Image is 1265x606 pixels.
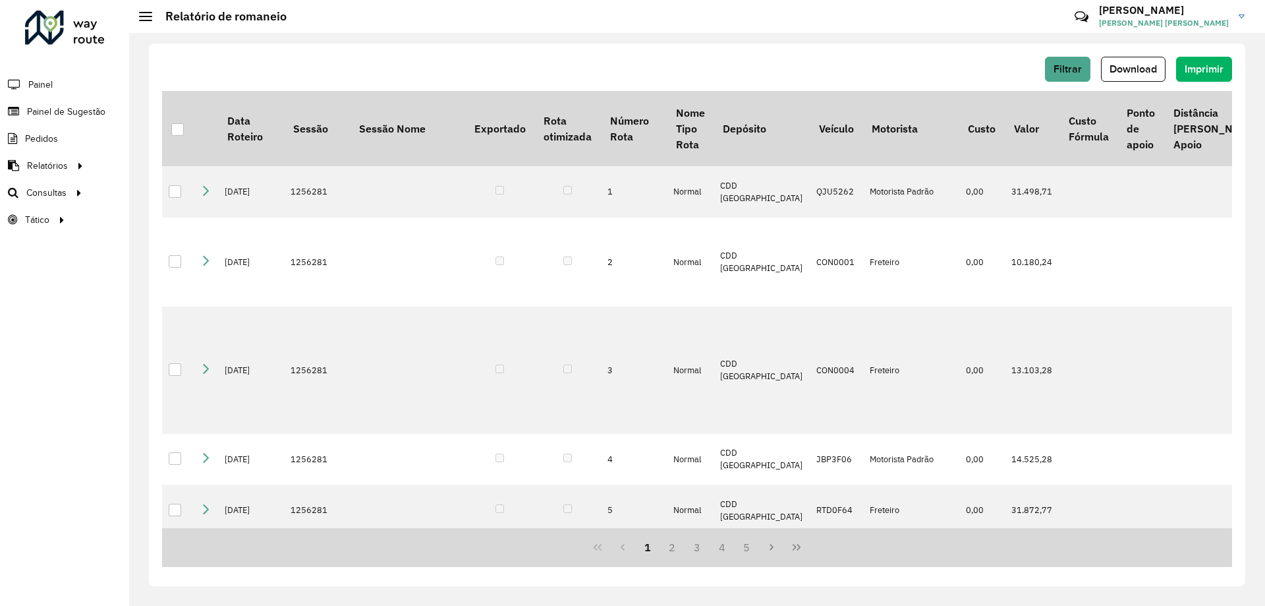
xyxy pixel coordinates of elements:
[28,78,53,92] span: Painel
[735,535,760,560] button: 5
[667,91,714,166] th: Nome Tipo Rota
[152,9,287,24] h2: Relatório de romaneio
[218,307,284,434] td: [DATE]
[26,186,67,200] span: Consultas
[810,307,862,434] td: CON0004
[534,91,600,166] th: Rota otimizada
[667,485,714,536] td: Normal
[714,485,810,536] td: CDD [GEOGRAPHIC_DATA]
[1005,434,1059,485] td: 14.525,28
[601,166,667,218] td: 1
[1117,91,1164,166] th: Ponto de apoio
[1099,17,1229,29] span: [PERSON_NAME] [PERSON_NAME]
[218,434,284,485] td: [DATE]
[759,535,784,560] button: Next Page
[284,434,350,485] td: 1256281
[810,218,862,307] td: CON0001
[863,218,959,307] td: Freteiro
[714,91,810,166] th: Depósito
[714,166,810,218] td: CDD [GEOGRAPHIC_DATA]
[1005,218,1059,307] td: 10.180,24
[710,535,735,560] button: 4
[784,535,809,560] button: Last Page
[959,218,1005,307] td: 0,00
[685,535,710,560] button: 3
[1005,485,1059,536] td: 31.872,77
[1005,91,1059,166] th: Valor
[959,307,1005,434] td: 0,00
[863,166,959,218] td: Motorista Padrão
[1054,63,1082,75] span: Filtrar
[959,485,1005,536] td: 0,00
[959,434,1005,485] td: 0,00
[810,434,862,485] td: JBP3F06
[27,159,68,173] span: Relatórios
[863,307,959,434] td: Freteiro
[863,91,959,166] th: Motorista
[959,166,1005,218] td: 0,00
[667,434,714,485] td: Normal
[1110,63,1157,75] span: Download
[1059,91,1117,166] th: Custo Fórmula
[810,485,862,536] td: RTD0F64
[635,535,660,560] button: 1
[350,91,465,166] th: Sessão Nome
[863,485,959,536] td: Freteiro
[218,485,284,536] td: [DATE]
[1185,63,1223,75] span: Imprimir
[810,91,862,166] th: Veículo
[25,132,58,146] span: Pedidos
[601,307,667,434] td: 3
[1005,166,1059,218] td: 31.498,71
[1005,307,1059,434] td: 13.103,28
[1176,57,1232,82] button: Imprimir
[660,535,685,560] button: 2
[218,218,284,307] td: [DATE]
[1101,57,1166,82] button: Download
[667,307,714,434] td: Normal
[465,91,534,166] th: Exportado
[959,91,1005,166] th: Custo
[218,91,284,166] th: Data Roteiro
[667,166,714,218] td: Normal
[714,307,810,434] td: CDD [GEOGRAPHIC_DATA]
[601,218,667,307] td: 2
[667,218,714,307] td: Normal
[25,213,49,227] span: Tático
[714,218,810,307] td: CDD [GEOGRAPHIC_DATA]
[1067,3,1096,31] a: Contato Rápido
[218,166,284,218] td: [DATE]
[810,166,862,218] td: QJU5262
[1045,57,1090,82] button: Filtrar
[284,485,350,536] td: 1256281
[284,166,350,218] td: 1256281
[284,218,350,307] td: 1256281
[714,434,810,485] td: CDD [GEOGRAPHIC_DATA]
[601,485,667,536] td: 5
[27,105,105,119] span: Painel de Sugestão
[1099,4,1229,16] h3: [PERSON_NAME]
[601,91,667,166] th: Número Rota
[284,307,350,434] td: 1256281
[863,434,959,485] td: Motorista Padrão
[601,434,667,485] td: 4
[284,91,350,166] th: Sessão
